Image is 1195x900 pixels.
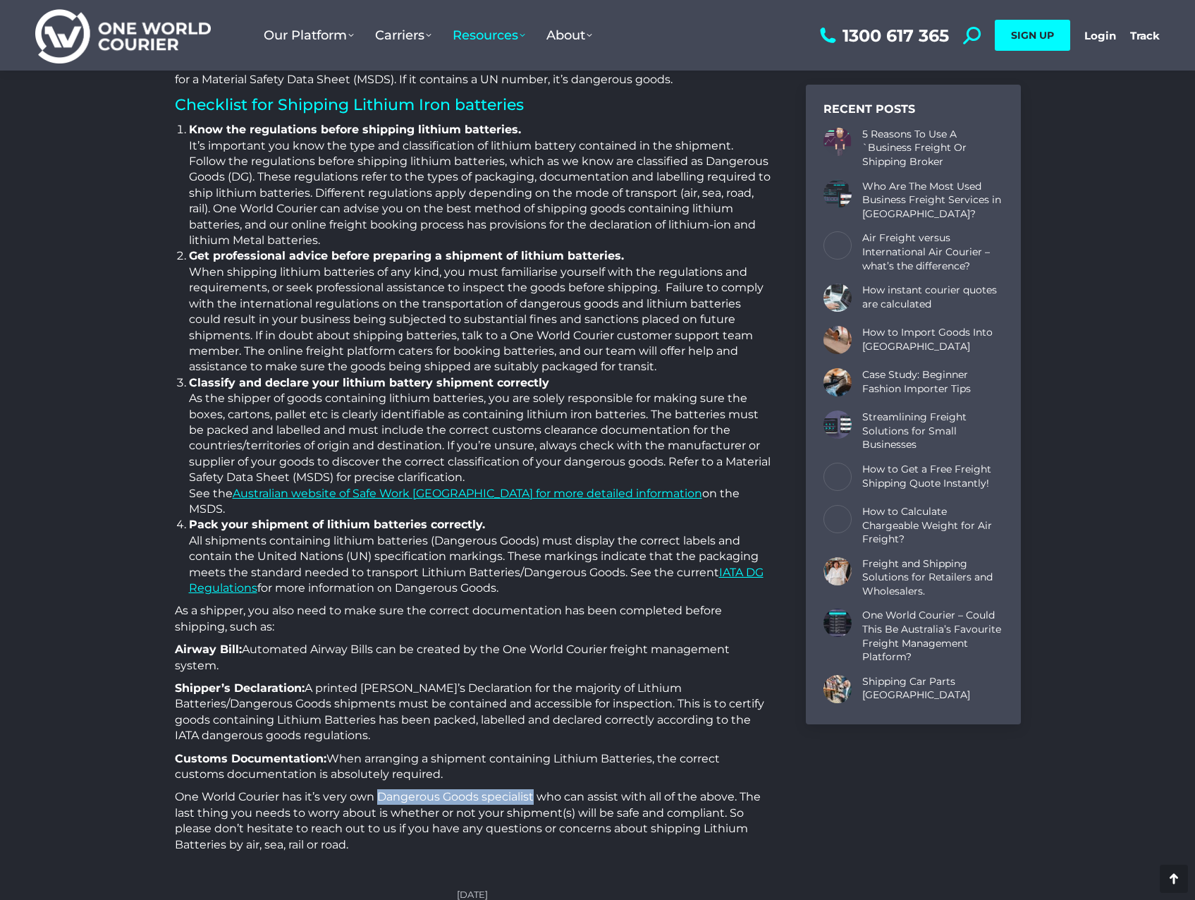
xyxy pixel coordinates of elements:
a: Post image [823,463,852,491]
a: Australian website of Safe Work [GEOGRAPHIC_DATA] for more detailed information [233,487,702,500]
a: Our Platform [253,13,364,57]
span: SIGN UP [1011,29,1054,42]
time: [DATE] [457,889,488,900]
a: How instant courier quotes are calculated [862,284,1003,311]
a: Post image [823,326,852,354]
a: Login [1084,29,1116,42]
a: Who Are The Most Used Business Freight Services in [GEOGRAPHIC_DATA]? [862,180,1003,221]
strong: Know the regulations before shipping lithium batteries. [189,123,521,136]
a: Post image [823,411,852,439]
li: When shipping lithium batteries of any kind, you must familiarise yourself with the regulations a... [189,248,771,375]
a: Post image [823,180,852,208]
strong: Pack your shipment of lithium batteries correctly. [189,518,485,531]
a: Track [1130,29,1160,42]
a: Case Study: Beginner Fashion Importer Tips [862,368,1003,396]
a: Post image [823,368,852,396]
span: Carriers [375,28,431,43]
a: Carriers [364,13,442,57]
img: One World Courier [35,7,211,64]
p: Automated Airway Bills can be created by the One World Courier freight management system. [175,642,771,674]
p: One World Courier has it’s very own Dangerous Goods specialist who can assist with all of the abo... [175,789,771,853]
a: Post image [823,557,852,585]
a: Air Freight versus International Air Courier – what’s the difference? [862,231,1003,273]
h2: Checklist for Shipping Lithium Iron batteries [175,95,771,116]
p: As a shipper, you also need to make sure the correct documentation has been completed before ship... [175,603,771,635]
a: 5 Reasons To Use A `Business Freight Or Shipping Broker [862,128,1003,169]
span: Resources [453,28,525,43]
span: Our Platform [264,28,354,43]
a: How to Import Goods Into [GEOGRAPHIC_DATA] [862,326,1003,353]
a: 1300 617 365 [816,27,949,44]
a: Post image [823,505,852,533]
a: Resources [442,13,536,57]
div: Recent Posts [823,102,1003,117]
strong: Classify and declare your lithium battery shipment correctly [189,376,549,389]
li: All shipments containing lithium batteries (Dangerous Goods) must display the correct labels and ... [189,517,771,596]
a: Streamlining Freight Solutions for Small Businesses [862,411,1003,452]
a: About [536,13,603,57]
span: About [546,28,592,43]
a: Shipping Car Parts [GEOGRAPHIC_DATA] [862,675,1003,703]
strong: Shipper’s Declaration: [175,681,305,695]
strong: Airway Bill: [175,643,242,656]
a: Freight and Shipping Solutions for Retailers and Wholesalers. [862,557,1003,599]
p: A printed [PERSON_NAME]’s Declaration for the majority of Lithium Batteries/Dangerous Goods shipm... [175,681,771,744]
a: How to Calculate Chargeable Weight for Air Freight? [862,505,1003,547]
li: It’s important you know the type and classification of lithium battery contained in the shipment.... [189,122,771,248]
a: SIGN UP [995,20,1070,51]
p: If you’re confused or unsure of the lithium batteries you intend to ship, ask the manufacturer or... [175,56,771,88]
p: When arranging a shipment containing Lithium Batteries, the correct customs documentation is abso... [175,751,771,783]
a: Post image [823,609,852,637]
strong: Customs Documentation: [175,752,326,765]
a: One World Courier – Could This Be Australia’s Favourite Freight Management Platform? [862,609,1003,664]
a: Post image [823,128,852,156]
li: As the shipper of goods containing lithium batteries, you are solely responsible for making sure ... [189,375,771,518]
a: How to Get a Free Freight Shipping Quote Instantly! [862,463,1003,490]
a: Post image [823,675,852,703]
strong: Get professional advice before preparing a shipment of lithium batteries. [189,249,624,262]
a: Post image [823,231,852,260]
a: Post image [823,284,852,312]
